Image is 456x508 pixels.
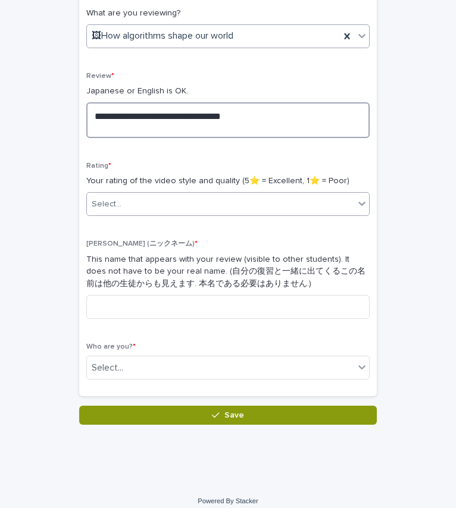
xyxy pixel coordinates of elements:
span: Save [224,411,244,419]
span: Review [86,73,114,80]
span: Who are you? [86,343,136,350]
span: Rating [86,162,111,170]
p: This name that appears with your review (visible to other students). It does not have to be your ... [86,253,370,290]
p: What are you reviewing? [86,7,370,20]
div: Select... [92,362,123,374]
div: Select... [92,198,121,211]
p: Your rating of the video style and quality (5⭐️ = Excellent, 1⭐️ = Poor) [86,175,370,187]
p: Japanese or English is OK. [86,85,370,98]
a: Powered By Stacker [198,497,258,504]
button: Save [79,406,377,425]
span: [PERSON_NAME] (ニックネーム) [86,240,198,247]
span: 🖼How algorithms shape our world [92,30,233,42]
